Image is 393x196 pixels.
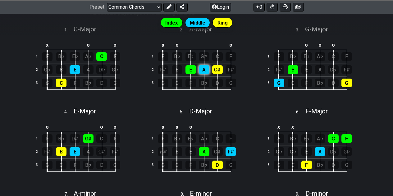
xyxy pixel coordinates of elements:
div: B [56,147,66,156]
button: Share Preset [176,2,188,11]
button: Toggle Dexterity for all fretkits [267,2,278,11]
div: F [158,134,168,143]
div: A♭ [315,52,325,61]
td: x [170,122,184,132]
div: C [56,161,66,169]
button: Login [210,2,231,11]
div: F [185,79,196,87]
div: D [328,79,339,87]
div: E [185,147,196,156]
td: o [224,40,237,50]
div: D [212,79,223,87]
div: C [328,134,339,143]
div: B♭ [172,134,182,143]
div: E♭ [185,52,196,61]
div: E♭ [185,134,196,143]
div: G♯ [199,52,209,61]
div: A♭ [199,134,209,143]
td: o [108,122,122,132]
div: A [83,147,94,156]
td: o [184,122,198,132]
div: C [328,52,339,61]
button: Create image [293,2,304,11]
div: F [226,52,236,61]
div: F [301,79,312,87]
div: B [288,65,298,74]
td: 3 [148,158,163,172]
td: 1 [264,132,279,145]
div: C♯ [96,147,107,156]
td: 2 [32,63,47,76]
div: B♭ [315,79,325,87]
td: o [313,40,327,50]
div: C [288,79,298,87]
td: 3 [148,76,163,90]
div: F [42,134,53,143]
td: 1 [32,50,47,63]
td: 2 [148,63,163,76]
div: A [199,147,209,156]
div: F♯ [158,147,168,156]
td: o [82,40,95,50]
div: C [56,79,66,87]
div: F [70,79,80,87]
div: A♭ [315,134,325,143]
td: x [272,122,286,132]
div: F [226,134,236,143]
div: B♭ [83,161,94,169]
div: F [301,161,312,169]
div: E [301,147,312,156]
td: o [327,40,340,50]
div: G [341,79,352,87]
div: G [110,161,120,169]
td: x [156,40,170,50]
div: D [96,161,107,169]
td: x [156,122,170,132]
td: 3 [264,158,279,172]
div: G [158,161,168,169]
div: A [199,65,209,74]
div: C♭ [288,147,298,156]
td: 3 [264,76,279,90]
div: C [212,52,223,61]
span: E - Major [74,107,96,115]
td: x [286,122,300,132]
td: o [40,122,54,132]
div: F [274,52,284,61]
div: F [341,134,352,143]
div: F [110,52,120,61]
div: A [315,147,325,156]
div: F♯ [341,65,352,74]
div: F♯ [158,65,168,74]
span: Ring [217,18,228,27]
div: B♭ [56,134,66,143]
div: B♭ [56,52,66,61]
div: C♯ [212,147,223,156]
span: Middle [190,18,205,27]
span: Index [165,18,178,27]
td: 1 [264,50,279,63]
div: D [328,161,339,169]
span: 6 . [296,109,305,116]
div: F [158,52,168,61]
div: F♯ [226,147,236,156]
div: C [212,134,223,143]
div: B♭ [315,161,325,169]
div: G [274,161,284,169]
div: B♭ [199,161,209,169]
button: 0 [254,2,265,11]
div: G♭ [42,65,53,74]
div: B [172,147,182,156]
td: o [300,40,313,50]
div: B [56,65,66,74]
td: 3 [32,76,47,90]
div: G [341,161,352,169]
div: B♭ [83,79,94,87]
div: E♭ [70,52,80,61]
div: G [158,79,168,87]
div: E♭ [301,52,312,61]
div: C♯ [212,65,223,74]
td: o [108,40,122,50]
div: F [70,161,80,169]
td: 2 [32,145,47,158]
